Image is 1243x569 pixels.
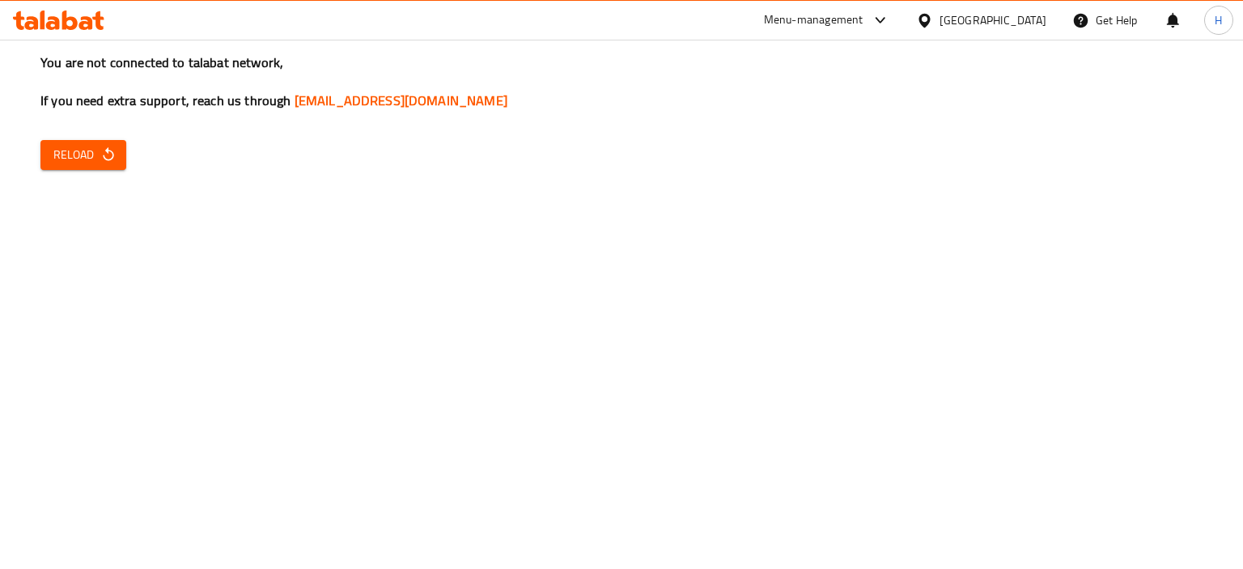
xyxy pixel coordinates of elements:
[53,145,113,165] span: Reload
[40,140,126,170] button: Reload
[764,11,863,30] div: Menu-management
[940,11,1046,29] div: [GEOGRAPHIC_DATA]
[1215,11,1222,29] span: H
[295,88,507,113] a: [EMAIL_ADDRESS][DOMAIN_NAME]
[40,53,1203,110] h3: You are not connected to talabat network, If you need extra support, reach us through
